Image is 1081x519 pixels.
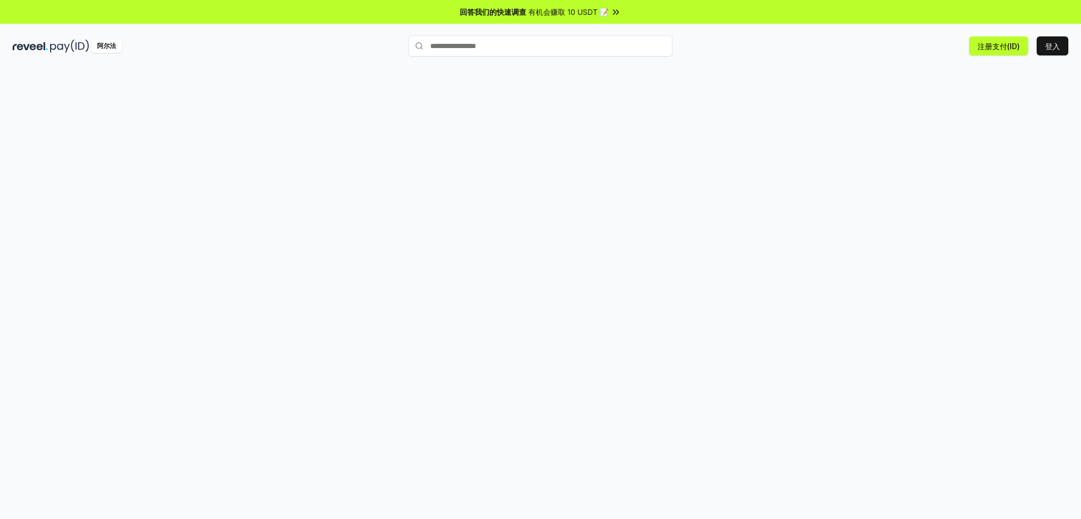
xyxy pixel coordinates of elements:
[97,42,116,50] font: 阿尔法
[13,40,48,53] img: 揭示黑暗
[1045,42,1060,51] font: 登入
[969,36,1028,55] button: 注册支付(ID)
[528,7,609,16] font: 有机会赚取 10 USDT 📝
[978,42,1020,51] font: 注册支付(ID)
[50,40,89,53] img: 付款编号
[460,7,526,16] font: 回答我们的快速调查
[1037,36,1068,55] button: 登入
